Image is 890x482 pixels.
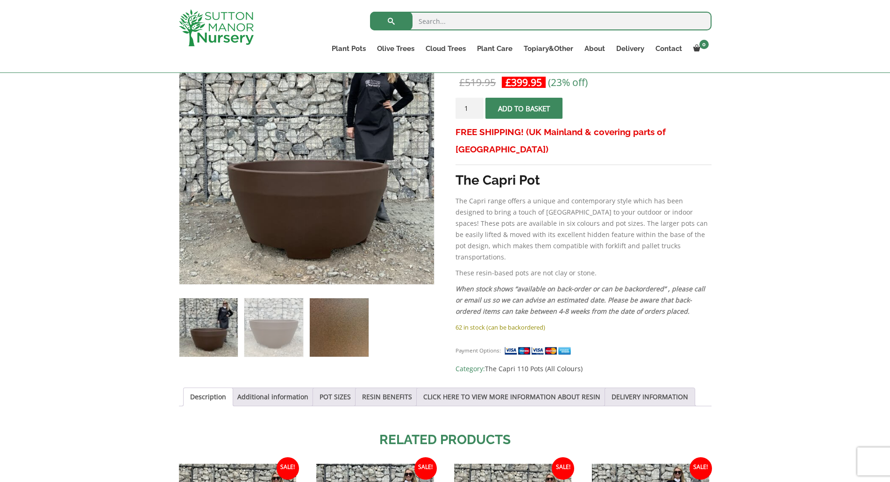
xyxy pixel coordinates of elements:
button: Add to basket [485,98,562,119]
span: Category: [456,363,711,374]
span: Sale! [277,457,299,480]
img: The Capri Pot 110 Colour Mocha - Image 3 [310,298,368,357]
strong: The Capri Pot [456,173,540,188]
a: Cloud Trees [420,42,471,55]
input: Product quantity [456,98,484,119]
h2: Related products [179,430,712,450]
a: Delivery [611,42,650,55]
img: logo [179,9,254,46]
span: Sale! [552,457,574,480]
p: These resin-based pots are not clay or stone. [456,267,711,279]
span: £ [459,76,465,89]
span: 0 [699,40,709,49]
a: DELIVERY INFORMATION [612,388,688,406]
small: Payment Options: [456,347,501,354]
input: Search... [370,12,712,30]
a: CLICK HERE TO VIEW MORE INFORMATION ABOUT RESIN [423,388,600,406]
a: The Capri 110 Pots (All Colours) [485,364,583,373]
img: The Capri Pot 110 Colour Mocha - Image 2 [244,298,303,357]
a: Description [190,388,226,406]
img: The Capri Pot 110 Colour Mocha [179,298,238,357]
p: 62 in stock (can be backordered) [456,322,711,333]
a: POT SIZES [320,388,351,406]
a: About [579,42,611,55]
a: Plant Care [471,42,518,55]
span: (23% off) [548,76,588,89]
a: Plant Pots [326,42,371,55]
a: Topiary&Other [518,42,579,55]
h3: FREE SHIPPING! (UK Mainland & covering parts of [GEOGRAPHIC_DATA]) [456,123,711,158]
a: 0 [688,42,712,55]
span: £ [506,76,511,89]
em: When stock shows “available on back-order or can be backordered” , please call or email us so we ... [456,284,705,316]
img: payment supported [504,346,574,356]
a: Contact [650,42,688,55]
span: Sale! [414,457,437,480]
a: Olive Trees [371,42,420,55]
span: Sale! [690,457,712,480]
a: Additional information [237,388,308,406]
a: RESIN BENEFITS [362,388,412,406]
bdi: 519.95 [459,76,496,89]
bdi: 399.95 [506,76,542,89]
p: The Capri range offers a unique and contemporary style which has been designed to bring a touch o... [456,195,711,263]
